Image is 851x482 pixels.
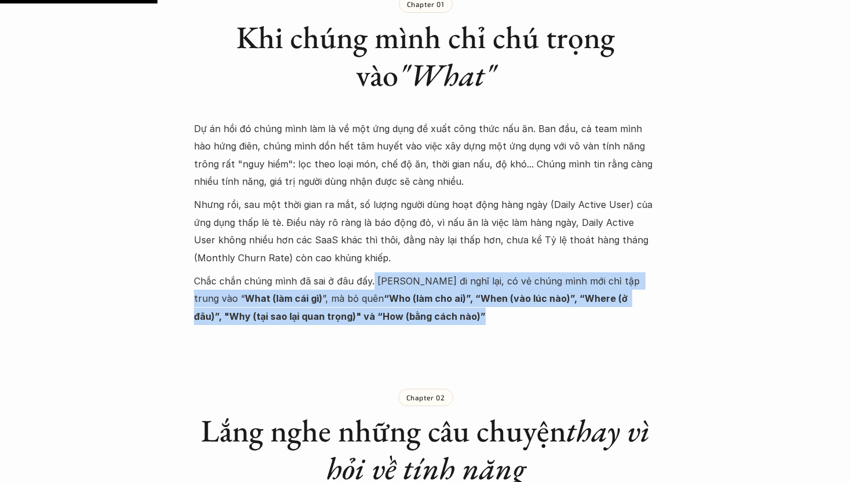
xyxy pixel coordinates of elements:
[194,196,657,266] p: Nhưng rồi, sau một thời gian ra mắt, số lượng người dùng hoạt động hàng ngày (Daily Active User) ...
[398,54,496,95] em: "What"
[194,120,657,191] p: Dự án hồi đó chúng mình làm là về một ứng dụng đề xuất công thức nấu ăn. Ban đầu, cả team mình hà...
[406,393,445,401] p: Chapter 02
[245,293,322,304] strong: What (làm cái gì)
[194,19,657,94] h1: Khi chúng mình chỉ chú trọng vào
[194,293,630,322] strong: “Who (làm cho ai)”, “When (vào lúc nào)”, “Where (ở đâu)”, "Why (tại sao lại quan trọng)" và “How...
[194,272,657,325] p: Chắc chắn chúng mình đã sai ở đâu đấy. [PERSON_NAME] đi nghĩ lại, có vẻ chúng mình mới chỉ tập tr...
